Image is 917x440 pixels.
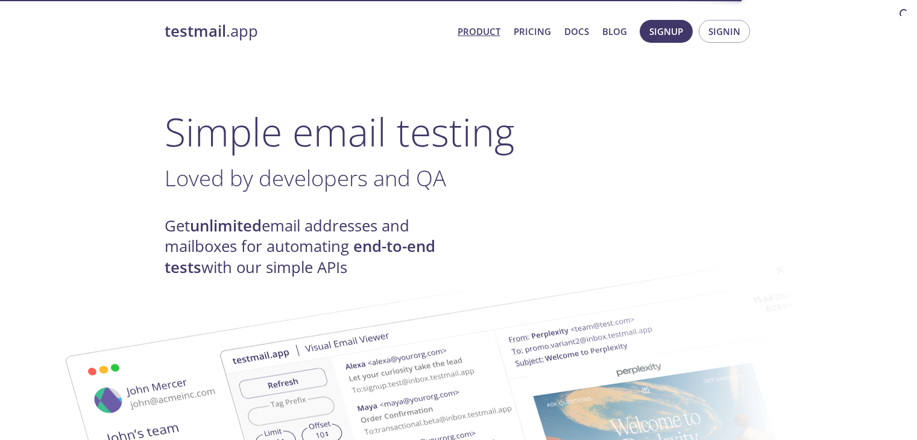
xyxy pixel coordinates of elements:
a: Docs [564,24,589,39]
button: Signup [640,20,693,43]
span: Signup [649,24,683,39]
span: Signin [708,24,740,39]
strong: unlimited [190,215,262,236]
a: Pricing [514,24,551,39]
strong: testmail [165,20,226,42]
a: testmail.app [165,21,448,42]
a: Product [458,24,500,39]
strong: end-to-end tests [165,236,435,277]
span: Loved by developers and QA [165,163,446,193]
button: Signin [699,20,750,43]
h1: Simple email testing [165,108,753,155]
h4: Get email addresses and mailboxes for automating with our simple APIs [165,216,459,278]
a: Blog [602,24,627,39]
